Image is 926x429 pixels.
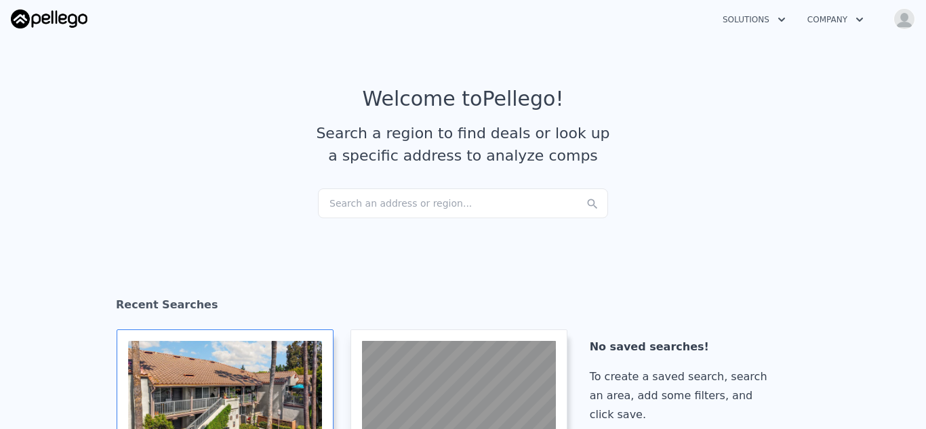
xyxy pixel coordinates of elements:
div: To create a saved search, search an area, add some filters, and click save. [590,367,785,424]
button: Solutions [712,7,797,32]
div: Recent Searches [116,286,810,329]
img: avatar [893,8,915,30]
div: Welcome to Pellego ! [363,87,564,111]
div: Search a region to find deals or look up a specific address to analyze comps [311,122,615,167]
button: Company [797,7,874,32]
div: Search an address or region... [318,188,608,218]
img: Pellego [11,9,87,28]
div: No saved searches! [590,338,785,356]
